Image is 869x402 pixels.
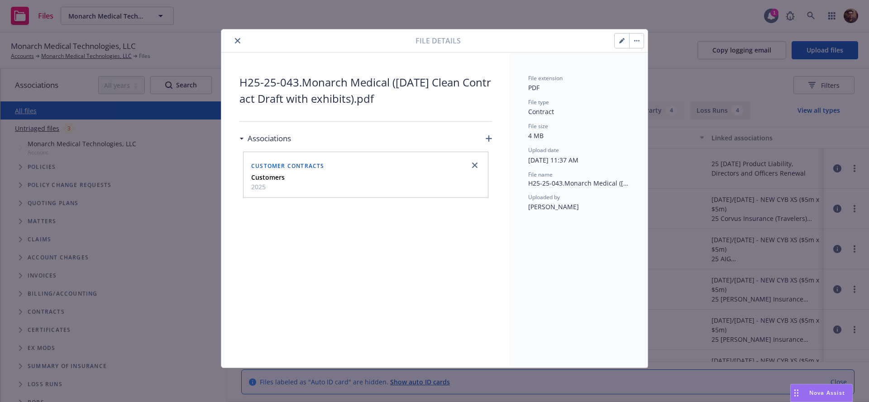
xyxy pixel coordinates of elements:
span: Upload date [528,146,559,154]
h3: Associations [248,133,291,144]
span: Customer Contracts [251,162,325,170]
div: Drag to move [791,384,802,402]
span: Uploaded by [528,193,560,201]
span: 4 MB [528,131,544,140]
span: File details [415,35,461,46]
span: File type [528,98,549,106]
span: H25-25-043.Monarch Medical ([DATE] Clean Contract Draft with exhibits).pdf [528,178,630,188]
span: 2025 [251,182,285,191]
div: Associations [239,133,291,144]
button: close [232,35,243,46]
strong: Customers [251,173,285,182]
a: close [469,160,480,171]
span: [PERSON_NAME] [528,202,579,211]
span: [DATE] 11:37 AM [528,156,578,164]
span: File size [528,122,548,130]
button: Nova Assist [790,384,853,402]
span: H25-25-043.Monarch Medical ([DATE] Clean Contract Draft with exhibits).pdf [239,74,492,107]
span: File name [528,171,553,178]
span: File extension [528,74,563,82]
span: Nova Assist [809,389,845,397]
span: PDF [528,83,540,92]
span: Contract [528,107,554,116]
